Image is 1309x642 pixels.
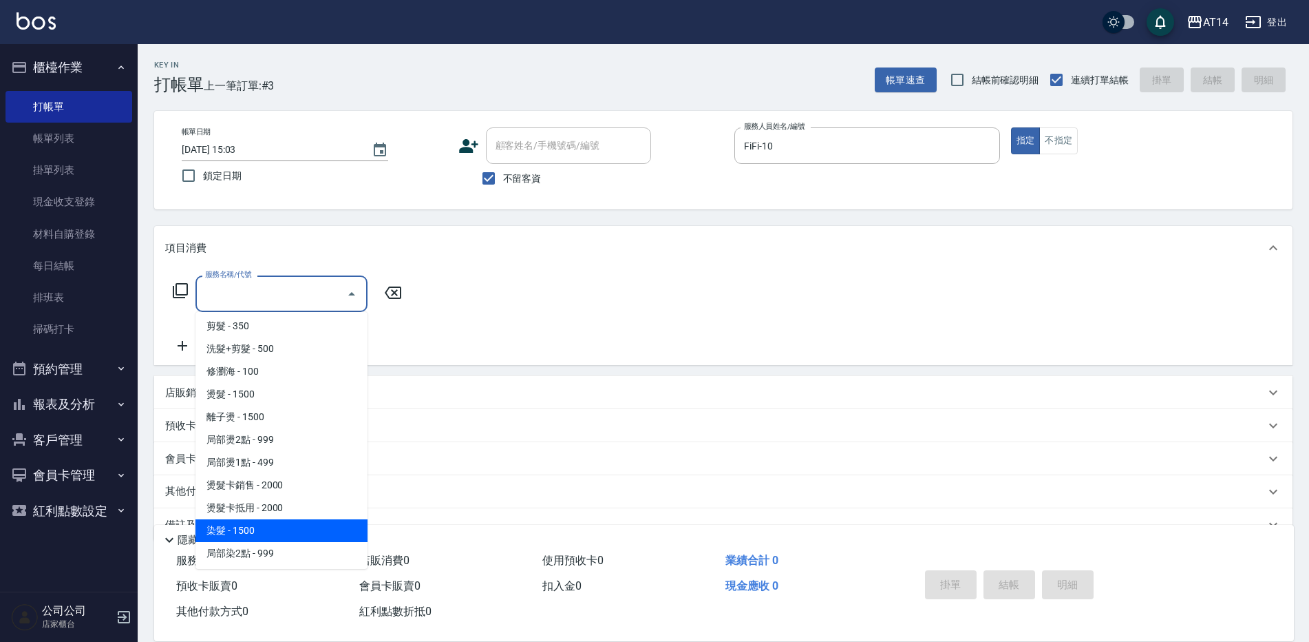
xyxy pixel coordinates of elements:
span: 會員卡販賣 0 [359,579,421,592]
button: 登出 [1239,10,1292,35]
img: Person [11,603,39,631]
a: 帳單列表 [6,123,132,154]
span: 剪髮 - 350 [195,315,368,338]
button: Choose date, selected date is 2025-10-07 [363,134,396,167]
div: 預收卡販賣 [154,409,1292,442]
p: 隱藏業績明細 [178,533,240,548]
span: 扣入金 0 [542,579,582,592]
span: 局部燙1點 - 499 [195,451,368,474]
button: AT14 [1181,8,1234,37]
label: 服務名稱/代號 [205,269,251,280]
span: 店販消費 0 [359,554,409,567]
a: 掃碼打卡 [6,313,132,345]
span: 局部染2點 - 999 [195,542,368,565]
img: Logo [17,12,56,30]
span: 鎖定日期 [203,169,242,183]
p: 店販銷售 [165,386,206,400]
p: 預收卡販賣 [165,419,217,433]
p: 備註及來源 [165,518,217,532]
span: 紅利點數折抵 0 [359,605,432,618]
p: 項目消費 [165,241,206,256]
input: YYYY/MM/DD hh:mm [182,138,358,161]
span: 修瀏海 - 100 [195,360,368,383]
label: 服務人員姓名/編號 [744,121,805,132]
a: 材料自購登錄 [6,218,132,250]
p: 會員卡銷售 [165,452,217,466]
div: 項目消費 [154,226,1292,270]
button: 指定 [1011,127,1041,154]
button: 會員卡管理 [6,457,132,493]
span: 局部染1點 - 499 [195,565,368,588]
button: 不指定 [1039,127,1078,154]
p: 店家櫃台 [42,618,112,630]
button: 預約管理 [6,351,132,387]
span: 染髮 - 1500 [195,519,368,542]
div: 其他付款方式 [154,475,1292,508]
span: 燙髮 - 1500 [195,383,368,406]
span: 上一筆訂單:#3 [204,77,275,94]
div: 備註及來源 [154,508,1292,541]
span: 燙髮卡銷售 - 2000 [195,474,368,497]
h5: 公司公司 [42,604,112,618]
button: 紅利點數設定 [6,493,132,529]
span: 預收卡販賣 0 [176,579,237,592]
span: 連續打單結帳 [1071,73,1129,87]
a: 打帳單 [6,91,132,123]
a: 現金收支登錄 [6,186,132,218]
p: 其他付款方式 [165,484,234,499]
button: save [1147,8,1174,36]
span: 洗髮+剪髮 - 500 [195,338,368,360]
span: 離子燙 - 1500 [195,406,368,428]
label: 帳單日期 [182,127,211,137]
button: Close [341,283,363,305]
span: 業績合計 0 [725,554,778,567]
div: 店販銷售 [154,376,1292,409]
a: 排班表 [6,282,132,313]
span: 燙髮卡抵用 - 2000 [195,497,368,519]
h2: Key In [154,61,204,70]
span: 局部燙2點 - 999 [195,428,368,451]
span: 現金應收 0 [725,579,778,592]
span: 其他付款方式 0 [176,605,248,618]
span: 服務消費 0 [176,554,226,567]
span: 結帳前確認明細 [972,73,1039,87]
span: 使用預收卡 0 [542,554,604,567]
button: 客戶管理 [6,422,132,458]
h3: 打帳單 [154,75,204,94]
span: 不留客資 [503,172,542,186]
a: 每日結帳 [6,250,132,282]
a: 掛單列表 [6,154,132,186]
div: AT14 [1203,14,1228,31]
button: 帳單速查 [875,68,937,93]
button: 櫃檯作業 [6,50,132,85]
button: 報表及分析 [6,386,132,422]
div: 會員卡銷售 [154,442,1292,475]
